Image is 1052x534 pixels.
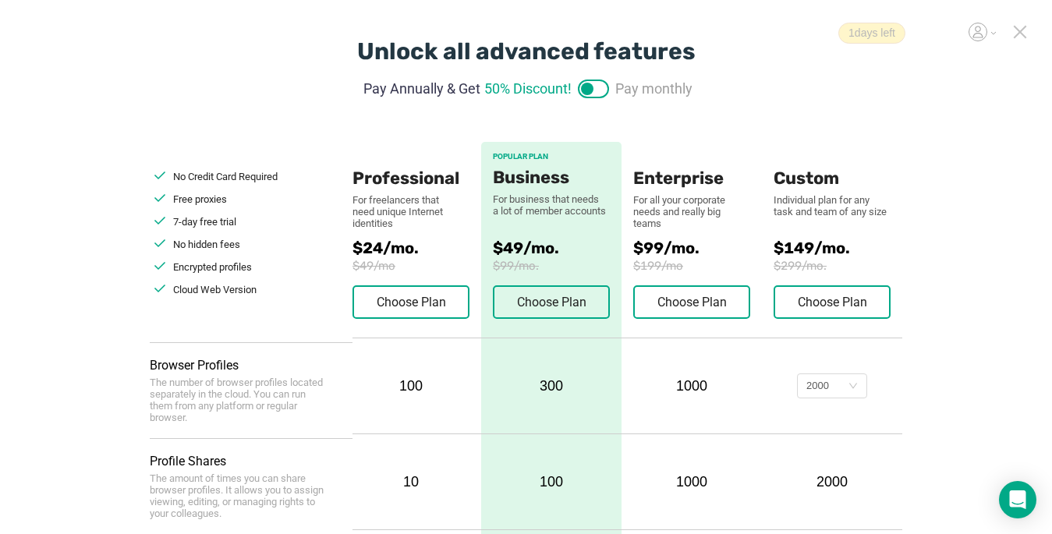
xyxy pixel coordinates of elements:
div: The amount of times you can share browser profiles. It allows you to assign viewing, editing, or ... [150,472,329,519]
div: Individual plan for any task and team of any size [774,194,891,217]
div: For freelancers that need unique Internet identities [352,194,454,229]
div: Custom [774,142,891,189]
div: POPULAR PLAN [493,152,610,161]
span: Cloud Web Version [173,284,257,295]
div: Open Intercom Messenger [999,481,1036,518]
div: 10 [352,474,469,490]
div: Enterprise [633,142,750,189]
button: Choose Plan [774,285,891,319]
span: No hidden fees [173,239,240,250]
span: 7-day free trial [173,216,236,228]
div: 1000 [633,474,750,490]
span: Pay Annually & Get [363,78,480,99]
span: $99/mo. [633,239,774,257]
span: Free proxies [173,193,227,205]
div: 300 [481,338,622,433]
span: $199/mo [633,259,774,273]
span: $149/mo. [774,239,902,257]
span: No Credit Card Required [173,171,278,182]
button: Choose Plan [493,285,610,319]
div: For all your corporate needs and really big teams [633,194,750,229]
div: a lot of member accounts [493,205,610,217]
div: Browser Profiles [150,358,352,373]
div: 2000 [774,474,891,490]
button: Choose Plan [352,285,469,319]
div: Profile Shares [150,454,352,469]
i: icon: down [848,381,858,392]
div: 2000 [806,374,829,398]
span: $99/mo. [493,259,610,273]
div: 100 [352,378,469,394]
span: Encrypted profiles [173,261,252,273]
div: 100 [481,434,622,529]
span: $49/mo. [493,239,610,257]
div: 1000 [633,378,750,394]
div: Business [493,168,610,188]
span: 50% Discount! [484,78,572,99]
div: Unlock all advanced features [357,37,696,65]
span: Pay monthly [615,78,692,99]
span: $299/mo. [774,259,902,273]
span: $24/mo. [352,239,481,257]
div: Professional [352,142,469,189]
span: 1 days left [838,23,905,44]
button: Choose Plan [633,285,750,319]
div: The number of browser profiles located separately in the cloud. You can run them from any platfor... [150,377,329,423]
span: $49/mo [352,259,481,273]
div: For business that needs [493,193,610,205]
